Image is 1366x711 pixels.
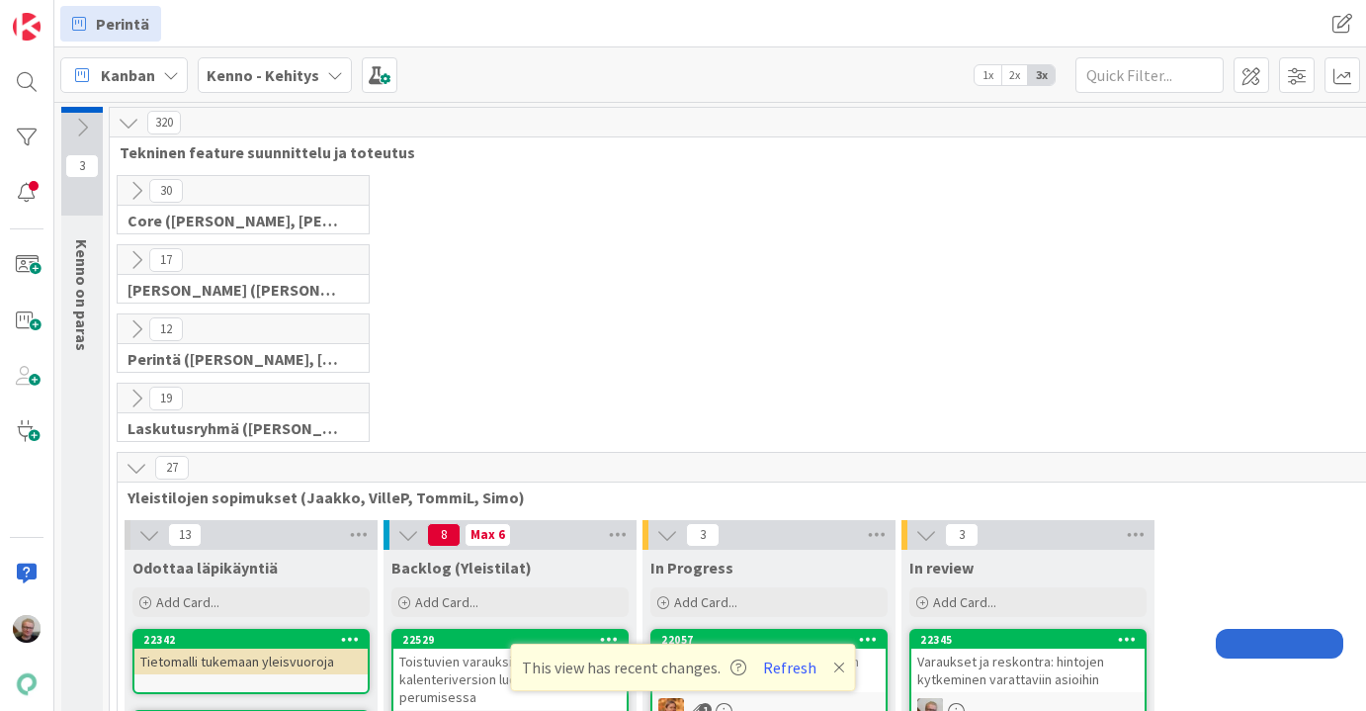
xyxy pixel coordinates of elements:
[652,631,886,649] div: 22057
[13,13,41,41] img: Visit kanbanzone.com
[155,456,189,480] span: 27
[1028,65,1055,85] span: 3x
[128,280,344,300] span: Halti (Sebastian, VilleH, Riikka, Antti, MikkoV, PetriH, PetriM)
[393,649,627,710] div: Toistuvien varauksien käsittely uuden kalenteriversion luonnissa ja perumisessa
[911,631,1145,692] div: 22345Varaukset ja reskontra: hintojen kytkeminen varattaviin asioihin
[911,631,1145,649] div: 22345
[402,633,627,647] div: 22529
[674,593,737,611] span: Add Card...
[60,6,161,42] a: Perintä
[132,629,370,694] a: 22342Tietomalli tukemaan yleisvuoroja
[168,523,202,547] span: 13
[911,649,1145,692] div: Varaukset ja reskontra: hintojen kytkeminen varattaviin asioihin
[686,523,720,547] span: 3
[975,65,1001,85] span: 1x
[96,12,149,36] span: Perintä
[128,349,344,369] span: Perintä (Jaakko, PetriH, MikkoV, Pasi)
[134,631,368,649] div: 22342
[134,631,368,674] div: 22342Tietomalli tukemaan yleisvuoroja
[933,593,996,611] span: Add Card...
[149,248,183,272] span: 17
[13,615,41,643] img: JH
[72,239,92,351] span: Kenno on paras
[134,649,368,674] div: Tietomalli tukemaan yleisvuoroja
[128,211,344,230] span: Core (Pasi, Jussi, JaakkoHä, Jyri, Leo, MikkoK, Väinö)
[128,418,344,438] span: Laskutusryhmä (Antti, Harri, Keijo)
[101,63,155,87] span: Kanban
[945,523,979,547] span: 3
[393,631,627,649] div: 22529
[1075,57,1224,93] input: Quick Filter...
[652,631,886,692] div: 22057Pesutupavaraus: varauskalenterin asetusten muokkaus
[149,179,183,203] span: 30
[147,111,181,134] span: 320
[156,593,219,611] span: Add Card...
[427,523,461,547] span: 8
[391,558,532,578] span: Backlog (Yleistilat)
[756,655,823,680] button: Refresh
[149,317,183,341] span: 12
[522,656,746,679] span: This view has recent changes.
[1001,65,1028,85] span: 2x
[13,670,41,698] img: avatar
[143,633,368,647] div: 22342
[470,530,505,540] div: Max 6
[650,558,733,578] span: In Progress
[207,65,319,85] b: Kenno - Kehitys
[149,387,183,410] span: 19
[415,593,478,611] span: Add Card...
[132,558,278,578] span: Odottaa läpikäyntiä
[909,558,974,578] span: In review
[393,631,627,710] div: 22529Toistuvien varauksien käsittely uuden kalenteriversion luonnissa ja perumisessa
[65,154,99,178] span: 3
[661,633,886,647] div: 22057
[920,633,1145,647] div: 22345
